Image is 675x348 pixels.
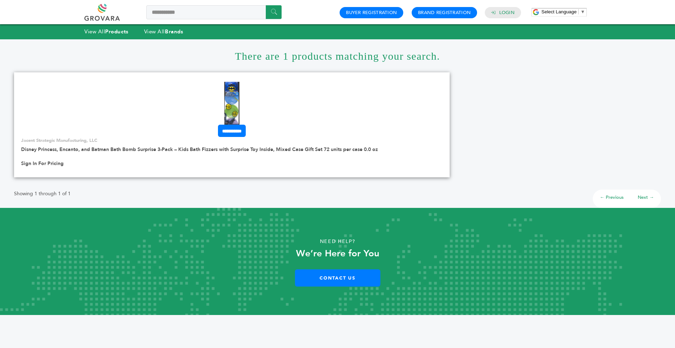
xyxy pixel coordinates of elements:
[346,9,397,16] a: Buyer Registration
[21,146,378,153] a: Disney Princess, Encanto, and Batman Bath Bomb Surprise 3-Pack – Kids Bath Fizzers with Surprise ...
[296,247,379,260] strong: We’re Here for You
[600,194,624,201] a: ← Previous
[418,9,471,16] a: Brand Registration
[638,194,654,201] a: Next →
[144,28,184,35] a: View AllBrands
[541,9,585,14] a: Select Language​
[580,9,585,14] span: ▼
[34,236,641,247] p: Need Help?
[499,9,515,16] a: Login
[21,137,443,144] p: Jacent Strategic Manufacturing, LLC
[578,9,579,14] span: ​
[146,5,282,19] input: Search a product or brand...
[84,28,129,35] a: View AllProducts
[541,9,577,14] span: Select Language
[21,160,64,167] a: Sign In For Pricing
[295,269,380,287] a: Contact Us
[105,28,128,35] strong: Products
[165,28,183,35] strong: Brands
[14,39,661,72] h1: There are 1 products matching your search.
[14,190,71,198] p: Showing 1 through 1 of 1
[224,82,240,132] img: Disney Princess, Encanto, and Batman Bath Bomb Surprise 3-Pack – Kids Bath Fizzers with Surprise ...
